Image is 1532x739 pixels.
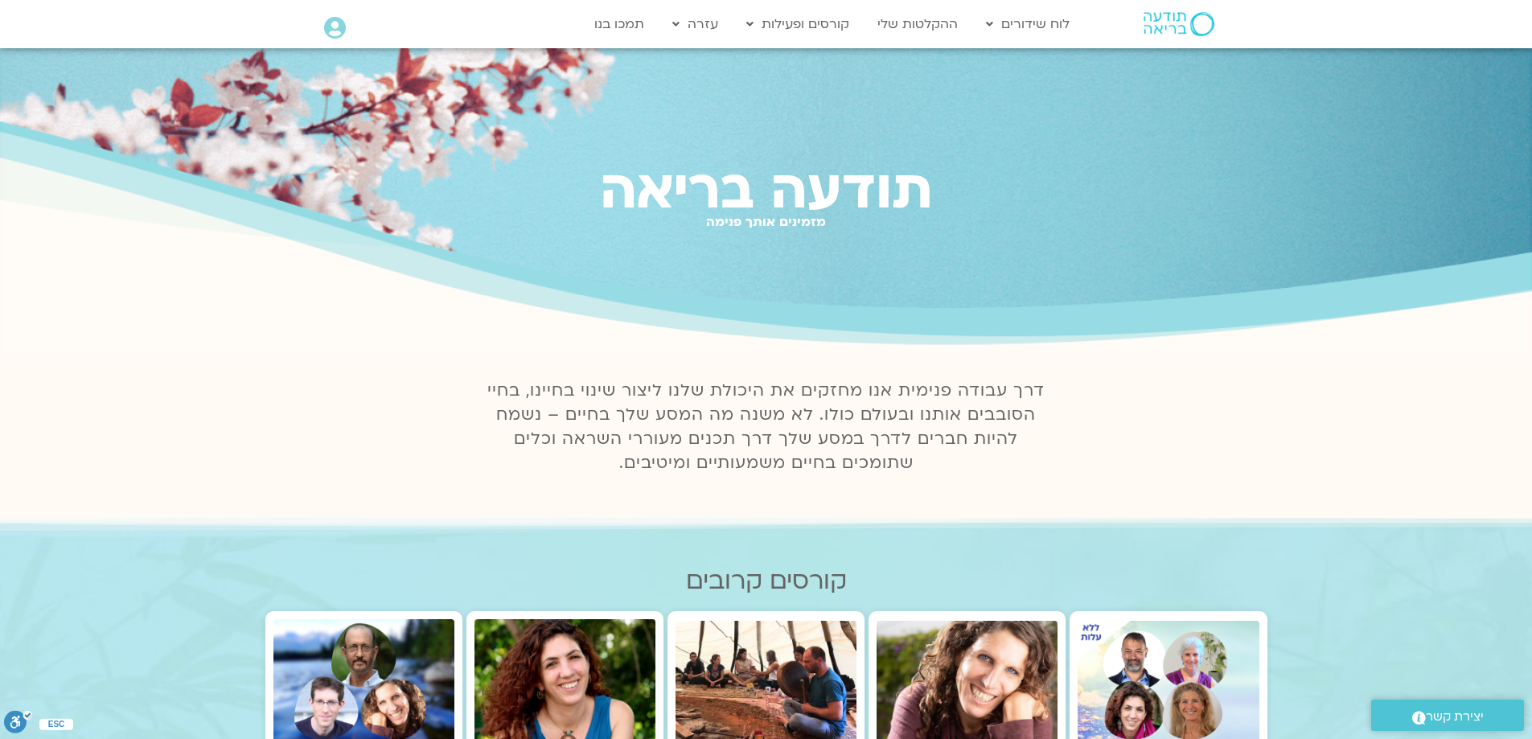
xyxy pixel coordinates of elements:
[738,9,857,39] a: קורסים ופעילות
[1144,12,1214,36] img: תודעה בריאה
[664,9,726,39] a: עזרה
[1426,706,1484,728] span: יצירת קשר
[478,379,1054,475] p: דרך עבודה פנימית אנו מחזקים את היכולת שלנו ליצור שינוי בחיינו, בחיי הסובבים אותנו ובעולם כולו. לא...
[1371,700,1524,731] a: יצירת קשר
[978,9,1078,39] a: לוח שידורים
[869,9,966,39] a: ההקלטות שלי
[265,567,1267,595] h2: קורסים קרובים
[586,9,652,39] a: תמכו בנו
